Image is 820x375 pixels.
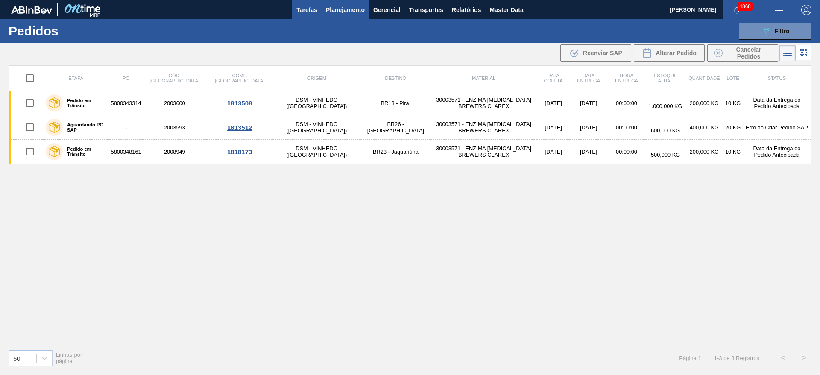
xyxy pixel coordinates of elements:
span: 4868 [738,2,753,11]
span: Destino [385,76,407,81]
span: Master Data [489,5,523,15]
td: DSM - VINHEDO ([GEOGRAPHIC_DATA]) [272,115,360,140]
button: Cancelar Pedidos [707,44,778,62]
span: Tarefas [296,5,317,15]
img: userActions [774,5,784,15]
span: Relatórios [452,5,481,15]
div: 1818173 [208,148,271,155]
a: Aguardando PC SAP-2003593DSM - VINHEDO ([GEOGRAPHIC_DATA])BR26 - [GEOGRAPHIC_DATA]30003571 - ENZI... [9,115,811,140]
td: 2003593 [143,115,207,140]
span: Filtro [775,28,790,35]
td: 400,000 KG [685,115,723,140]
span: Quantidade [688,76,720,81]
td: Data da Entrega do Pedido Antecipada [743,91,811,115]
td: DSM - VINHEDO ([GEOGRAPHIC_DATA]) [272,140,360,164]
td: 00:00:00 [607,115,646,140]
td: 200,000 KG [685,91,723,115]
span: Etapa [68,76,83,81]
td: Data da Entrega do Pedido Antecipada [743,140,811,164]
a: Pedido em Trânsito58003481612008949DSM - VINHEDO ([GEOGRAPHIC_DATA])BR23 - Jaguariúna30003571 - E... [9,140,811,164]
div: 50 [13,354,20,362]
h1: Pedidos [9,26,136,36]
span: Página : 1 [679,355,701,361]
td: [DATE] [570,115,607,140]
span: Lote [727,76,739,81]
td: 10 KG [723,140,743,164]
td: 00:00:00 [607,91,646,115]
img: Logout [801,5,811,15]
span: 500,000 KG [651,152,680,158]
label: Pedido em Trânsito [63,146,106,157]
span: Material [472,76,495,81]
td: 2008949 [143,140,207,164]
button: Notificações [723,4,750,16]
td: [DATE] [537,140,570,164]
div: Cancelar Pedidos em Massa [707,44,778,62]
td: 5800348161 [110,140,143,164]
td: BR23 - Jaguariúna [360,140,430,164]
td: 30003571 - ENZIMA [MEDICAL_DATA] BREWERS CLAREX [430,91,536,115]
span: Data coleta [544,73,563,83]
td: 5800343314 [110,91,143,115]
td: [DATE] [570,140,607,164]
img: TNhmsLtSVTkK8tSr43FrP2fwEKptu5GPRR3wAAAABJRU5ErkJggg== [11,6,52,14]
span: Gerencial [373,5,401,15]
span: Linhas por página [56,352,82,364]
span: Origem [307,76,326,81]
td: DSM - VINHEDO ([GEOGRAPHIC_DATA]) [272,91,360,115]
span: Cód. [GEOGRAPHIC_DATA] [150,73,199,83]
td: 2003600 [143,91,207,115]
span: Transportes [409,5,443,15]
td: 20 KG [723,115,743,140]
div: Reenviar SAP [560,44,631,62]
td: - [110,115,143,140]
td: BR26 - [GEOGRAPHIC_DATA] [360,115,430,140]
td: [DATE] [570,91,607,115]
div: 1813508 [208,100,271,107]
span: PO [123,76,129,81]
span: Reenviar SAP [583,50,622,56]
div: Visão em Cards [796,45,811,61]
td: Erro ao Criar Pedido SAP [743,115,811,140]
td: 200,000 KG [685,140,723,164]
div: 1813512 [208,124,271,131]
label: Pedido em Trânsito [63,98,106,108]
td: 00:00:00 [607,140,646,164]
span: Status [768,76,786,81]
span: Data entrega [577,73,600,83]
span: 1 - 3 de 3 Registros [714,355,759,361]
td: [DATE] [537,115,570,140]
td: BR13 - Piraí [360,91,430,115]
span: 600,000 KG [651,127,680,134]
td: 30003571 - ENZIMA [MEDICAL_DATA] BREWERS CLAREX [430,115,536,140]
span: Comp. [GEOGRAPHIC_DATA] [215,73,264,83]
span: Planejamento [326,5,365,15]
td: 10 KG [723,91,743,115]
span: Cancelar Pedidos [726,46,771,60]
div: Alterar Pedido [634,44,705,62]
label: Aguardando PC SAP [63,122,106,132]
button: Filtro [739,23,811,40]
button: > [794,347,815,369]
td: [DATE] [537,91,570,115]
span: Estoque atual [654,73,677,83]
span: Alterar Pedido [656,50,697,56]
button: < [772,347,794,369]
td: 30003571 - ENZIMA [MEDICAL_DATA] BREWERS CLAREX [430,140,536,164]
span: 1.000,000 KG [649,103,682,109]
div: Visão em Lista [779,45,796,61]
span: Hora Entrega [615,73,638,83]
a: Pedido em Trânsito58003433142003600DSM - VINHEDO ([GEOGRAPHIC_DATA])BR13 - Piraí30003571 - ENZIMA... [9,91,811,115]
